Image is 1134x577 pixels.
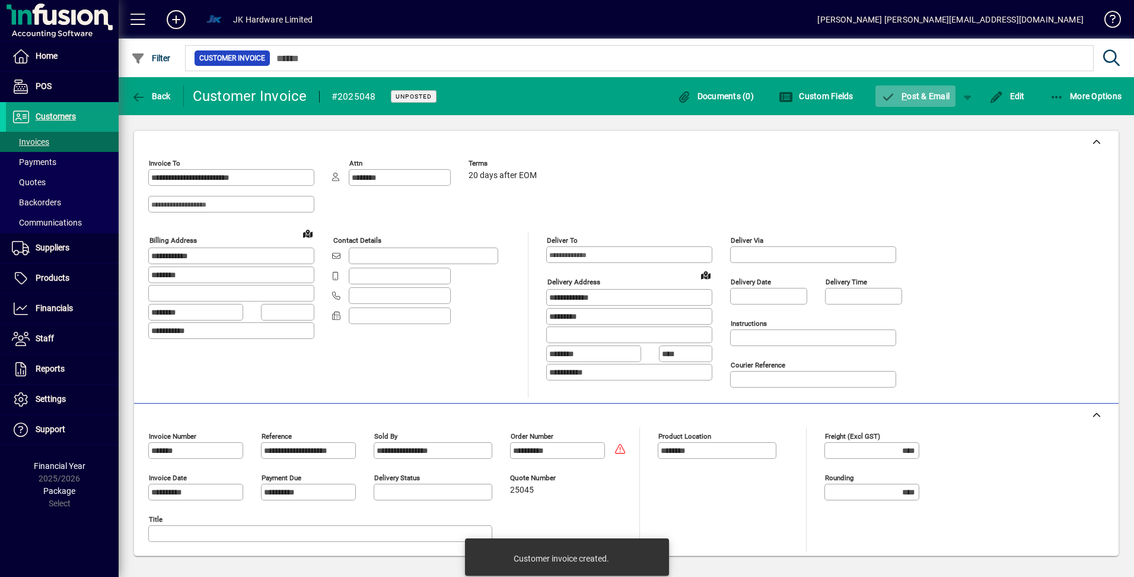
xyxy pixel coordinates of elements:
span: More Options [1050,91,1122,101]
span: Reports [36,364,65,373]
mat-label: Invoice date [149,474,187,482]
mat-label: Invoice To [149,159,180,167]
a: Quotes [6,172,119,192]
a: Financials [6,294,119,324]
span: Backorders [12,198,61,207]
span: Quote number [510,474,581,482]
mat-label: Title [149,515,163,524]
button: Post & Email [875,85,956,107]
span: Unposted [396,93,432,100]
span: Products [36,273,69,283]
span: Custom Fields [779,91,853,101]
mat-label: Freight (excl GST) [825,432,880,440]
mat-label: Product location [658,432,711,440]
span: Terms [469,160,540,167]
app-page-header-button: Back [119,85,184,107]
a: Communications [6,213,119,233]
button: Custom Fields [776,85,856,107]
button: Back [128,85,174,107]
span: Home [36,51,58,61]
span: Customers [36,112,76,121]
button: More Options [1047,85,1125,107]
button: Documents (0) [674,85,757,107]
span: POS [36,81,52,91]
mat-label: Instructions [731,319,767,328]
a: Staff [6,324,119,354]
a: POS [6,72,119,102]
span: Financial Year [34,461,85,471]
mat-label: Sold by [374,432,397,440]
mat-label: Courier Reference [731,361,785,369]
span: 20 days after EOM [469,171,537,180]
span: Quotes [12,177,46,187]
span: Back [131,91,171,101]
a: Suppliers [6,233,119,263]
span: P [902,91,907,101]
div: JK Hardware Limited [233,10,313,29]
mat-label: Invoice number [149,432,196,440]
span: Edit [989,91,1025,101]
mat-label: Attn [349,159,362,167]
mat-label: Order number [511,432,553,440]
span: Staff [36,334,54,343]
a: Home [6,42,119,71]
span: ost & Email [881,91,950,101]
mat-label: Delivery time [826,278,867,286]
a: Reports [6,354,119,384]
span: Suppliers [36,243,69,252]
span: Invoices [12,137,49,147]
div: [PERSON_NAME] [PERSON_NAME][EMAIL_ADDRESS][DOMAIN_NAME] [817,10,1084,29]
span: Settings [36,394,66,404]
div: Customer invoice created. [514,553,609,565]
button: Profile [195,9,233,30]
a: Products [6,264,119,293]
div: Customer Invoice [193,87,307,106]
mat-label: Delivery date [731,278,771,286]
span: Payments [12,157,56,167]
button: Edit [986,85,1028,107]
span: Financials [36,303,73,313]
span: Communications [12,218,82,227]
a: Backorders [6,192,119,213]
span: Filter [131,53,171,63]
mat-label: Reference [262,432,292,440]
a: Payments [6,152,119,172]
mat-label: Deliver To [547,236,578,245]
mat-label: Deliver via [731,236,763,245]
mat-label: Payment due [262,474,301,482]
a: View on map [696,265,715,284]
span: 25045 [510,486,534,495]
a: View on map [298,224,317,243]
a: Knowledge Base [1095,2,1119,41]
a: Support [6,415,119,445]
div: #2025048 [332,87,376,106]
button: Add [157,9,195,30]
button: Filter [128,47,174,69]
span: Package [43,486,75,496]
a: Invoices [6,132,119,152]
mat-label: Delivery status [374,474,420,482]
a: Settings [6,385,119,414]
span: Support [36,424,65,434]
mat-label: Rounding [825,474,853,482]
span: Customer Invoice [199,52,265,64]
span: Documents (0) [677,91,754,101]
